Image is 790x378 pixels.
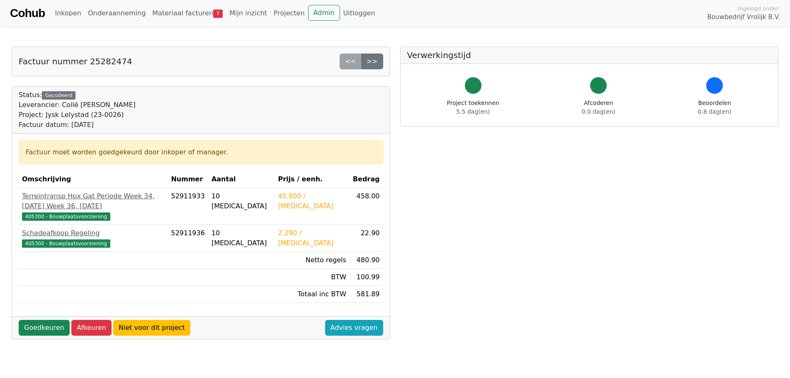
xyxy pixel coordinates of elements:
[26,147,376,157] div: Factuur moet worden goedgekeurd door inkoper of manager.
[211,228,272,248] div: 10 [MEDICAL_DATA]
[226,5,270,22] a: Mijn inzicht
[19,171,168,188] th: Omschrijving
[275,252,350,269] td: Netto regels
[278,228,346,248] div: 2.290 / [MEDICAL_DATA]
[208,171,275,188] th: Aantal
[22,228,164,238] div: Schadeafkoop Regeling
[211,191,272,211] div: 10 [MEDICAL_DATA]
[350,171,383,188] th: Bedrag
[707,12,780,22] span: Bouwbedrijf Vrolijk B.V.
[308,5,340,21] a: Admin
[168,225,208,252] td: 52911936
[350,286,383,303] td: 581.89
[456,108,490,115] span: 5.5 dag(en)
[19,100,136,110] div: Leverancier: Collé [PERSON_NAME]
[22,191,164,221] a: Terreintransp Hpx Gat Periode Week 34, [DATE] Week 36, [DATE]405300 - Bouwplaatsvoorziening
[168,171,208,188] th: Nummer
[10,3,45,23] a: Cohub
[447,99,499,116] div: Project toekennen
[42,91,75,100] div: Gecodeerd
[340,5,379,22] a: Uitloggen
[19,110,136,120] div: Project: Jysk Lelystad (23-0026)
[275,286,350,303] td: Totaal inc BTW
[698,108,732,115] span: 0.8 dag(en)
[22,191,164,211] div: Terreintransp Hpx Gat Periode Week 34, [DATE] Week 36, [DATE]
[361,54,383,69] a: >>
[19,90,136,130] div: Status:
[350,188,383,225] td: 458.00
[275,269,350,286] td: BTW
[113,320,190,336] a: Niet voor dit project
[213,10,223,18] span: 7
[275,171,350,188] th: Prijs / eenh.
[19,120,136,130] div: Factuur datum: [DATE]
[19,320,70,336] a: Goedkeuren
[738,5,780,12] span: Ingelogd onder:
[22,239,110,248] span: 405300 - Bouwplaatsvoorziening
[22,212,110,221] span: 405300 - Bouwplaatsvoorziening
[22,228,164,248] a: Schadeafkoop Regeling405300 - Bouwplaatsvoorziening
[325,320,383,336] a: Advies vragen
[71,320,112,336] a: Afkeuren
[51,5,84,22] a: Inkopen
[85,5,149,22] a: Onderaanneming
[350,225,383,252] td: 22.90
[270,5,308,22] a: Projecten
[168,188,208,225] td: 52911933
[698,99,732,116] div: Beoordelen
[582,99,615,116] div: Afcoderen
[582,108,615,115] span: 0.0 dag(en)
[407,50,772,60] h5: Verwerkingstijd
[350,252,383,269] td: 480.90
[19,56,132,66] h5: Factuur nummer 25282474
[149,5,226,22] a: Materiaal facturen7
[278,191,346,211] div: 45.800 / [MEDICAL_DATA]
[350,269,383,286] td: 100.99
